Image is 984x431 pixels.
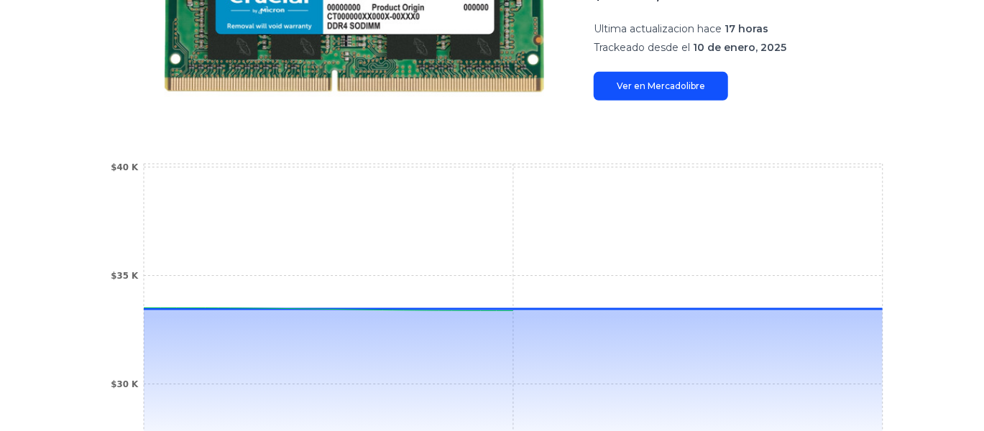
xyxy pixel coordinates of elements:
[111,271,139,281] tspan: $35 K
[594,22,722,35] span: Ultima actualizacion hace
[594,72,728,101] a: Ver en Mercadolibre
[111,379,139,389] tspan: $30 K
[594,41,690,54] span: Trackeado desde el
[111,162,139,172] tspan: $40 K
[725,22,768,35] span: 17 horas
[693,41,786,54] span: 10 de enero, 2025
